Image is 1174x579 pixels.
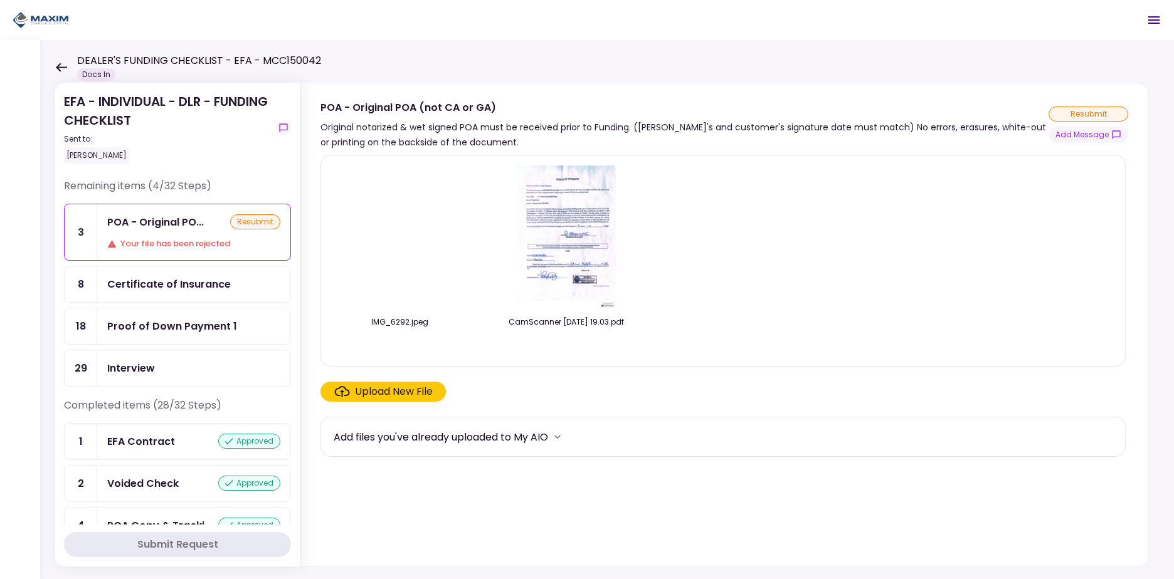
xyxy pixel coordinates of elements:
div: 29 [65,350,97,386]
a: 18Proof of Down Payment 1 [64,308,291,345]
a: 1EFA Contractapproved [64,423,291,460]
span: Click here to upload the required document [320,382,446,402]
a: 4POA Copy & Tracking Receiptapproved [64,507,291,544]
div: resubmit [230,214,280,229]
div: Completed items (28/32 Steps) [64,398,291,423]
div: approved [218,476,280,491]
div: approved [218,518,280,533]
div: IMG_6292.jpeg [334,316,465,328]
button: Open menu [1139,5,1169,35]
div: Add files you've already uploaded to My AIO [334,429,548,445]
div: 18 [65,308,97,344]
a: 29Interview [64,350,291,387]
button: Submit Request [64,532,291,557]
div: Upload New File [355,384,433,399]
a: 3POA - Original POA (not CA or GA)resubmitYour file has been rejected [64,204,291,261]
a: 2Voided Checkapproved [64,465,291,502]
div: Your file has been rejected [107,237,280,250]
div: Voided Check [107,476,179,491]
div: [PERSON_NAME] [64,147,129,164]
div: Docs In [77,68,115,81]
div: 2 [65,466,97,501]
div: Certificate of Insurance [107,276,231,292]
div: POA - Original POA (not CA or GA) [320,100,1049,115]
div: Remaining items (4/32 Steps) [64,179,291,204]
h1: DEALER'S FUNDING CHECKLIST - EFA - MCC150042 [77,53,321,68]
div: 4 [65,508,97,543]
div: POA - Original POA (not CA or GA)Original notarized & wet signed POA must be received prior to Fu... [300,83,1149,566]
div: Original notarized & wet signed POA must be received prior to Funding. ([PERSON_NAME]'s and custo... [320,120,1049,150]
button: more [548,427,567,446]
div: EFA - INDIVIDUAL - DLR - FUNDING CHECKLIST [64,92,271,164]
div: POA - Original POA (not CA or GA) [107,214,204,230]
div: Interview [107,360,155,376]
div: Submit Request [137,537,218,552]
button: show-messages [1049,127,1128,143]
div: CamScanner 9-23-25 19.03.pdf [500,316,632,328]
img: Partner icon [13,11,69,29]
div: Sent to: [64,133,271,145]
div: resubmit [1049,107,1128,122]
div: EFA Contract [107,434,175,449]
button: show-messages [276,120,291,135]
div: 3 [65,204,97,260]
div: 8 [65,266,97,302]
a: 8Certificate of Insurance [64,266,291,303]
div: 1 [65,424,97,459]
div: Proof of Down Payment 1 [107,318,237,334]
div: POA Copy & Tracking Receipt [107,518,212,533]
div: approved [218,434,280,449]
